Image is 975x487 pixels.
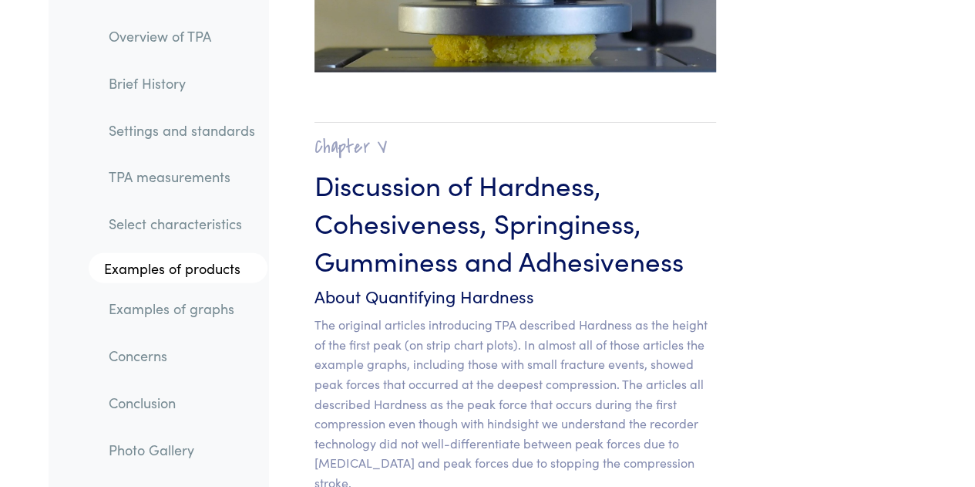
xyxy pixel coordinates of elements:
[96,19,267,54] a: Overview of TPA
[96,66,267,101] a: Brief History
[96,431,267,467] a: Photo Gallery
[96,112,267,147] a: Settings and standards
[314,285,716,309] h6: About Quantifying Hardness
[96,385,267,421] a: Conclusion
[96,159,267,194] a: TPA measurements
[96,206,267,242] a: Select characteristics
[314,135,716,159] h2: Chapter V
[96,291,267,326] a: Examples of graphs
[96,338,267,374] a: Concerns
[89,253,267,284] a: Examples of products
[314,165,716,279] h3: Discussion of Hardness, Cohesiveness, Springiness, Gumminess and Adhesiveness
